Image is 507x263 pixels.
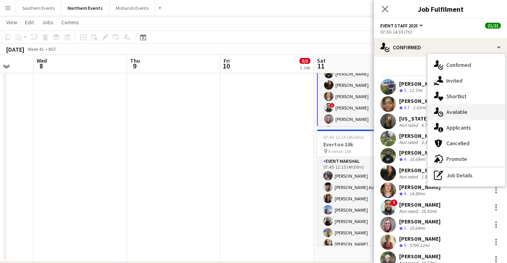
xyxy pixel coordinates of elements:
[3,17,20,27] a: View
[399,253,441,260] div: [PERSON_NAME]
[61,19,79,26] span: Comms
[408,225,426,232] div: 10.64mi
[408,156,426,163] div: 10.69mi
[399,208,419,214] div: Not rated
[25,19,34,26] span: Edit
[419,208,438,214] div: 25.93mi
[404,191,406,196] span: 4
[446,93,466,100] span: Shortlist
[316,61,326,70] span: 11
[330,103,335,108] span: !
[399,201,441,208] div: [PERSON_NAME]
[419,174,436,180] div: 1.93mi
[374,38,507,57] div: Confirmed
[419,122,436,128] div: 4.73mi
[446,155,467,162] span: Promote
[408,242,431,249] div: 5799.12mi
[485,23,501,29] span: 21/21
[399,139,419,145] div: Not rated
[408,87,424,94] div: 11.7mi
[37,57,47,64] span: Wed
[446,61,471,68] span: Confirmed
[58,17,82,27] a: Comms
[404,87,406,93] span: 5
[399,218,441,225] div: [PERSON_NAME]
[22,17,37,27] a: Edit
[61,0,109,16] button: Northern Events
[399,167,441,174] div: [PERSON_NAME]
[399,97,441,104] div: [PERSON_NAME]
[446,77,462,84] span: Invited
[399,80,441,87] div: [PERSON_NAME]
[299,58,310,64] span: 0/3
[404,242,406,248] span: 5
[129,61,140,70] span: 9
[380,23,424,29] button: Event Staff 2025
[399,115,470,122] div: [US_STATE][PERSON_NAME]
[399,174,419,180] div: Not rated
[109,0,155,16] button: Midlands Events
[411,104,428,111] div: 1.03mi
[399,235,441,242] div: [PERSON_NAME]
[399,122,419,128] div: Not rated
[380,23,418,29] span: Event Staff 2025
[6,19,17,26] span: View
[404,104,410,110] span: 4.7
[446,108,468,115] span: Available
[317,57,326,64] span: Sat
[404,225,406,231] span: 5
[317,130,405,245] app-job-card: 07:45-12:15 (4h30m)78/85Everton 10k Everton 10k1 RoleEvent Marshal10A78/8507:45-12:15 (4h30m)[PER...
[399,132,441,139] div: [PERSON_NAME]
[428,168,505,183] div: Job Details
[130,57,140,64] span: Thu
[26,46,45,52] span: Week 41
[317,141,405,148] h3: Everton 10k
[222,61,230,70] span: 10
[380,29,501,35] div: 07:30-14:30 (7h)
[300,65,310,70] div: 1 Job
[328,148,351,154] span: Everton 10k
[6,45,24,53] div: [DATE]
[16,0,61,16] button: Southern Events
[36,61,47,70] span: 8
[408,191,426,197] div: 14.89mi
[374,4,507,14] h3: Job Fulfilment
[399,149,441,156] div: [PERSON_NAME]
[42,19,54,26] span: Jobs
[224,57,230,64] span: Fri
[404,156,406,162] span: 4
[399,184,441,191] div: [PERSON_NAME]
[39,17,57,27] a: Jobs
[391,199,398,206] span: !
[446,140,469,147] span: Cancelled
[323,134,364,140] span: 07:45-12:15 (4h30m)
[419,139,436,145] div: 3.38mi
[48,46,56,52] div: BST
[446,124,471,131] span: Applicants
